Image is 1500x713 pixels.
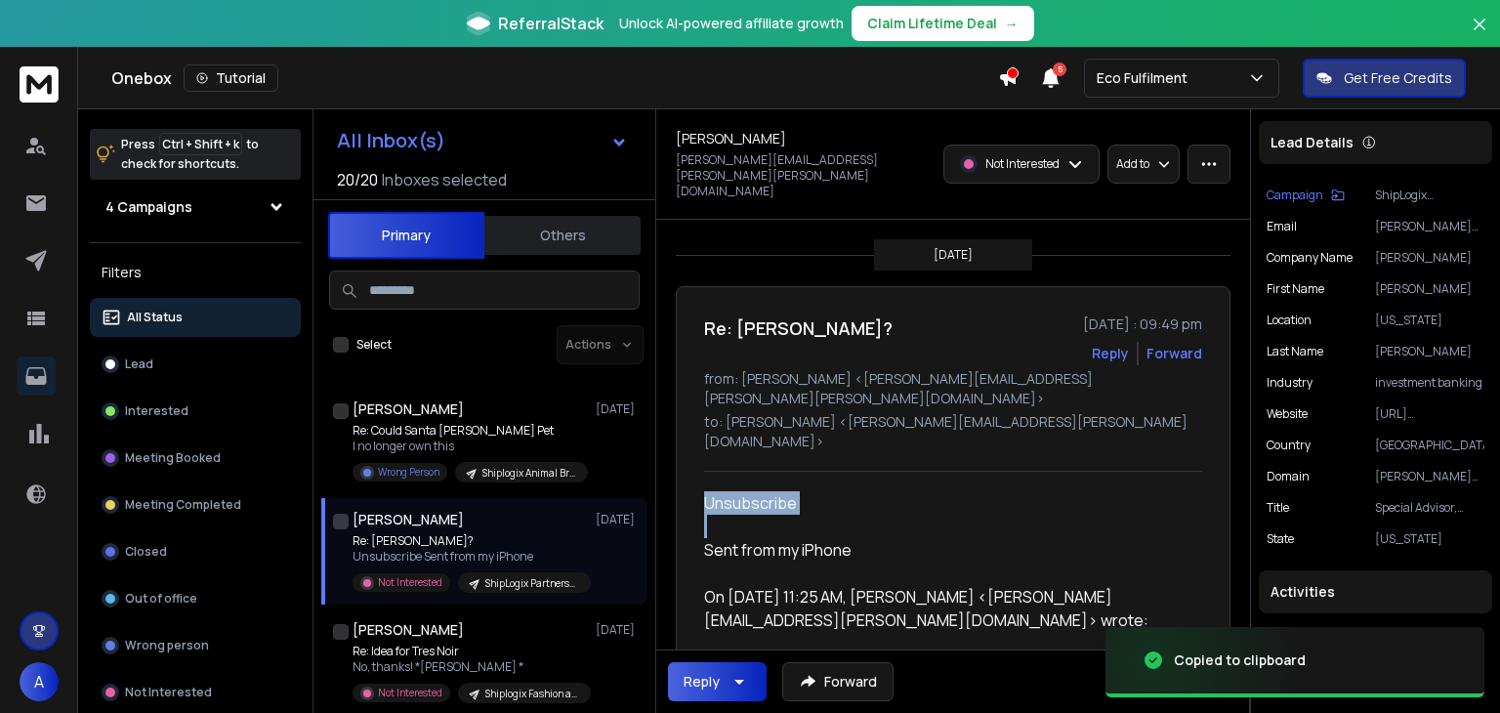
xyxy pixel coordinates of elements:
[1053,63,1066,76] span: 5
[90,392,301,431] button: Interested
[1259,570,1492,613] div: Activities
[484,214,641,257] button: Others
[353,549,587,565] p: Unsubscribe Sent from my iPhone
[485,576,579,591] p: ShipLogix Partnership
[1267,281,1324,297] p: First Name
[676,152,932,199] p: [PERSON_NAME][EMAIL_ADDRESS][PERSON_NAME][PERSON_NAME][DOMAIN_NAME]
[125,685,212,700] p: Not Interested
[125,403,188,419] p: Interested
[125,497,241,513] p: Meeting Completed
[337,168,378,191] span: 20 / 20
[1267,344,1323,359] p: Last Name
[90,579,301,618] button: Out of office
[1097,68,1195,88] p: Eco Fulfilment
[985,156,1060,172] p: Not Interested
[704,585,1187,655] blockquote: On [DATE] 11:25 AM, [PERSON_NAME] <[PERSON_NAME][EMAIL_ADDRESS][PERSON_NAME][DOMAIN_NAME]> wrote:
[111,64,998,92] div: Onebox
[1303,59,1466,98] button: Get Free Credits
[852,6,1034,41] button: Claim Lifetime Deal→
[353,399,464,419] h1: [PERSON_NAME]
[337,131,445,150] h1: All Inbox(s)
[90,626,301,665] button: Wrong person
[353,439,587,454] p: I no longer own this
[1375,313,1484,328] p: [US_STATE]
[1267,219,1297,234] p: Email
[1375,375,1484,391] p: investment banking
[1375,438,1484,453] p: [GEOGRAPHIC_DATA]
[1267,531,1294,547] p: State
[1146,344,1202,363] div: Forward
[1267,375,1312,391] p: industry
[90,439,301,478] button: Meeting Booked
[382,168,507,191] h3: Inboxes selected
[1271,133,1354,152] p: Lead Details
[378,465,439,480] p: Wrong Person
[20,662,59,701] button: A
[1375,500,1484,516] p: Special Advisor, Growth
[105,197,192,217] h1: 4 Campaigns
[596,512,640,527] p: [DATE]
[1375,188,1484,203] p: ShipLogix Partnership
[704,538,1187,562] div: Sent from my iPhone
[1267,438,1311,453] p: Country
[684,672,720,692] div: Reply
[1267,250,1353,266] p: Company Name
[498,12,604,35] span: ReferralStack
[159,133,242,155] span: Ctrl + Shift + k
[90,532,301,571] button: Closed
[1467,12,1492,59] button: Close banner
[1005,14,1019,33] span: →
[1092,344,1129,363] button: Reply
[121,135,259,174] p: Press to check for shortcuts.
[1375,250,1484,266] p: [PERSON_NAME]
[782,662,894,701] button: Forward
[1174,650,1306,670] div: Copied to clipboard
[596,622,640,638] p: [DATE]
[353,620,464,640] h1: [PERSON_NAME]
[1083,315,1202,334] p: [DATE] : 09:49 pm
[1267,188,1323,203] p: Campaign
[125,356,153,372] p: Lead
[704,412,1202,451] p: to: [PERSON_NAME] <[PERSON_NAME][EMAIL_ADDRESS][PERSON_NAME][DOMAIN_NAME]>
[1375,344,1484,359] p: [PERSON_NAME]
[353,423,587,439] p: Re: Could Santa [PERSON_NAME] Pet
[676,129,786,148] h1: [PERSON_NAME]
[378,575,442,590] p: Not Interested
[1375,219,1484,234] p: [PERSON_NAME][EMAIL_ADDRESS][PERSON_NAME][PERSON_NAME][DOMAIN_NAME]
[353,644,587,659] p: Re: Idea for Tres Noir
[1116,156,1149,172] p: Add to
[1267,406,1308,422] p: website
[90,188,301,227] button: 4 Campaigns
[1375,406,1484,422] p: [URL][DOMAIN_NAME]
[356,337,392,353] label: Select
[934,247,973,263] p: [DATE]
[485,687,579,701] p: Shiplogix Fashion and Apparel
[1267,500,1289,516] p: title
[668,662,767,701] button: Reply
[1267,313,1312,328] p: location
[90,259,301,286] h3: Filters
[378,686,442,700] p: Not Interested
[125,450,221,466] p: Meeting Booked
[90,673,301,712] button: Not Interested
[328,212,484,259] button: Primary
[1375,531,1484,547] p: [US_STATE]
[321,121,644,160] button: All Inbox(s)
[125,591,197,607] p: Out of office
[353,510,464,529] h1: [PERSON_NAME]
[1267,469,1310,484] p: domain
[90,345,301,384] button: Lead
[90,485,301,524] button: Meeting Completed
[1267,188,1345,203] button: Campaign
[127,310,183,325] p: All Status
[482,466,576,481] p: Shiplogix Animal Brands
[184,64,278,92] button: Tutorial
[704,315,893,342] h1: Re: [PERSON_NAME]?
[90,298,301,337] button: All Status
[1375,281,1484,297] p: [PERSON_NAME]
[125,544,167,560] p: Closed
[1344,68,1452,88] p: Get Free Credits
